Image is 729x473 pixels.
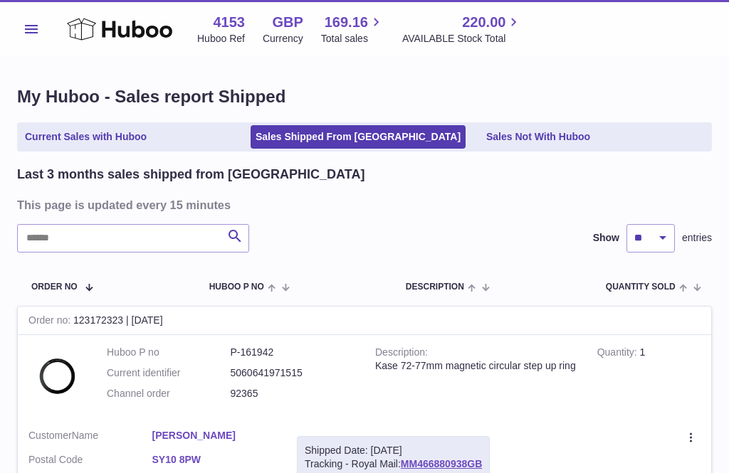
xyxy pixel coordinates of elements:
span: Total sales [321,32,384,46]
div: Currency [263,32,303,46]
strong: Order no [28,314,73,329]
h3: This page is updated every 15 minutes [17,197,708,213]
strong: Description [375,346,428,361]
div: Kase 72-77mm magnetic circular step up ring [375,359,576,373]
a: 220.00 AVAILABLE Stock Total [402,13,523,46]
span: Customer [28,430,72,441]
strong: 4153 [213,13,245,32]
strong: GBP [272,13,303,32]
a: 169.16 Total sales [321,13,384,46]
span: Order No [31,282,78,292]
dd: 5060641971515 [231,366,355,380]
dd: P-161942 [231,346,355,359]
span: Huboo P no [209,282,264,292]
h1: My Huboo - Sales report Shipped [17,85,712,108]
a: Current Sales with Huboo [20,125,152,149]
div: 123172323 | [DATE] [18,307,711,335]
span: 169.16 [325,13,368,32]
dt: Channel order [107,387,231,400]
dt: Huboo P no [107,346,231,359]
div: Huboo Ref [197,32,245,46]
a: MM466880938GB [401,458,482,469]
div: Shipped Date: [DATE] [305,444,482,457]
a: Sales Not With Huboo [481,125,595,149]
a: SY10 8PW [152,453,276,467]
span: Quantity Sold [606,282,676,292]
dt: Name [28,429,152,446]
h2: Last 3 months sales shipped from [GEOGRAPHIC_DATA] [17,166,364,183]
dd: 92365 [231,387,355,400]
span: Description [406,282,464,292]
a: [PERSON_NAME] [152,429,276,442]
span: AVAILABLE Stock Total [402,32,523,46]
img: 04.-72-77.jpg [28,346,85,403]
span: 220.00 [462,13,505,32]
dt: Current identifier [107,366,231,380]
span: entries [682,231,712,245]
td: 1 [587,335,711,418]
label: Show [593,231,619,245]
dt: Postal Code [28,453,152,470]
a: Sales Shipped From [GEOGRAPHIC_DATA] [251,125,466,149]
strong: Quantity [597,346,640,361]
